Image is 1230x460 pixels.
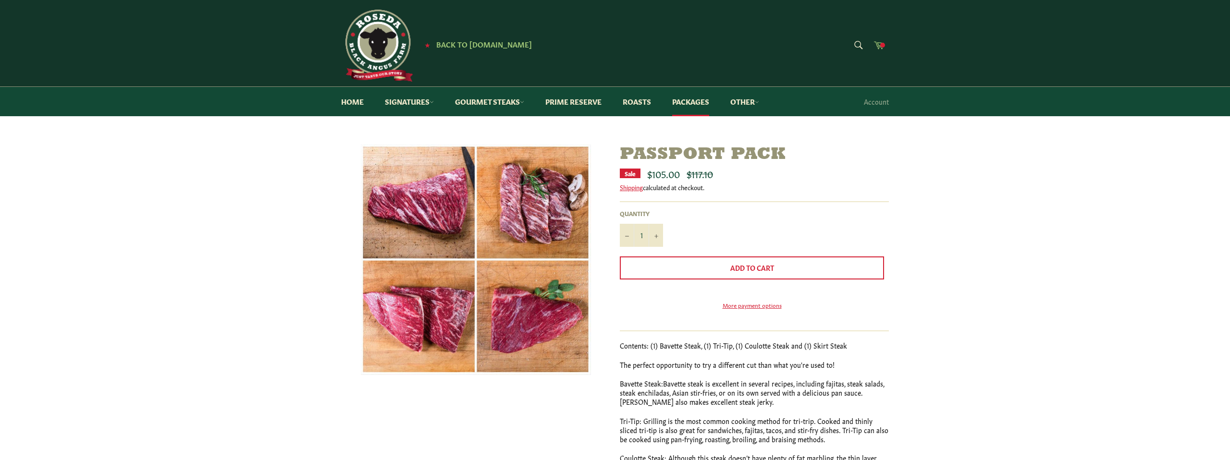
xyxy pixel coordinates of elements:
a: ★ Back to [DOMAIN_NAME] [420,41,532,48]
s: $117.10 [687,167,713,180]
img: Passport Pack [361,145,591,375]
h1: Passport Pack [620,145,889,165]
p: Bavette Steak: [620,379,889,407]
a: Prime Reserve [536,87,611,116]
span: ★ [425,41,430,48]
p: Tri-Tip: Grilling is the most common cooking method for tri-trip. Cooked and thinly sliced tri-ti... [620,416,889,444]
label: Quantity [620,209,663,218]
div: Sale [620,169,640,178]
div: calculated at checkout. [620,183,889,192]
a: Signatures [375,87,443,116]
span: Back to [DOMAIN_NAME] [436,39,532,49]
a: Gourmet Steaks [445,87,534,116]
button: Add to Cart [620,256,884,279]
span: $105.00 [647,167,680,180]
p: Contents: (1) Bavette Steak, (1) Tri-Tip, (1) Coulotte Steak and (1) Skirt Steak [620,341,889,350]
span: Add to Cart [730,263,774,272]
a: Home [332,87,373,116]
span: Bavette steak is excellent in several recipes, including fajitas, steak salads, steak enchiladas,... [620,378,884,407]
button: Reduce item quantity by one [620,224,634,247]
a: Roasts [613,87,661,116]
img: Roseda Beef [341,10,413,82]
p: The perfect opportunity to try a different cut than what you're used to! [620,360,889,369]
a: More payment options [620,301,884,309]
a: Other [721,87,769,116]
a: Account [859,87,894,116]
a: Shipping [620,182,643,192]
a: Packages [663,87,719,116]
button: Increase item quantity by one [649,224,663,247]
